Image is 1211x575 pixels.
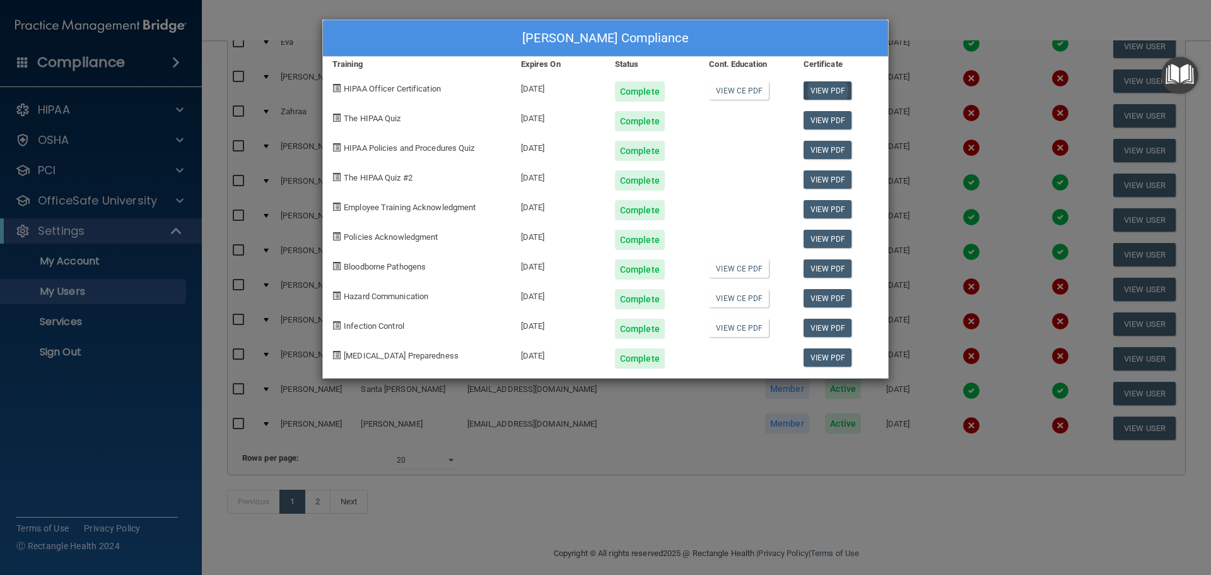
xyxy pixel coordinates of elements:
[615,230,665,250] div: Complete
[804,289,852,307] a: View PDF
[804,170,852,189] a: View PDF
[709,289,769,307] a: View CE PDF
[344,292,428,301] span: Hazard Communication
[512,280,605,309] div: [DATE]
[512,131,605,161] div: [DATE]
[699,57,793,72] div: Cont. Education
[804,230,852,248] a: View PDF
[344,232,438,242] span: Policies Acknowledgment
[512,309,605,339] div: [DATE]
[344,351,459,360] span: [MEDICAL_DATA] Preparedness
[344,203,476,212] span: Employee Training Acknowledgment
[344,173,412,182] span: The HIPAA Quiz #2
[615,319,665,339] div: Complete
[993,485,1196,536] iframe: Drift Widget Chat Controller
[709,319,769,337] a: View CE PDF
[615,141,665,161] div: Complete
[615,111,665,131] div: Complete
[615,81,665,102] div: Complete
[615,289,665,309] div: Complete
[804,348,852,367] a: View PDF
[344,321,404,331] span: Infection Control
[512,339,605,369] div: [DATE]
[804,81,852,100] a: View PDF
[804,200,852,218] a: View PDF
[709,259,769,278] a: View CE PDF
[615,200,665,220] div: Complete
[709,81,769,100] a: View CE PDF
[344,143,474,153] span: HIPAA Policies and Procedures Quiz
[344,262,426,271] span: Bloodborne Pathogens
[804,259,852,278] a: View PDF
[615,170,665,191] div: Complete
[344,114,401,123] span: The HIPAA Quiz
[615,259,665,280] div: Complete
[512,57,605,72] div: Expires On
[512,102,605,131] div: [DATE]
[512,220,605,250] div: [DATE]
[1161,57,1198,94] button: Open Resource Center
[344,84,441,93] span: HIPAA Officer Certification
[512,191,605,220] div: [DATE]
[804,319,852,337] a: View PDF
[615,348,665,369] div: Complete
[804,111,852,129] a: View PDF
[512,161,605,191] div: [DATE]
[605,57,699,72] div: Status
[512,250,605,280] div: [DATE]
[323,57,512,72] div: Training
[794,57,888,72] div: Certificate
[323,20,888,57] div: [PERSON_NAME] Compliance
[512,72,605,102] div: [DATE]
[804,141,852,159] a: View PDF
